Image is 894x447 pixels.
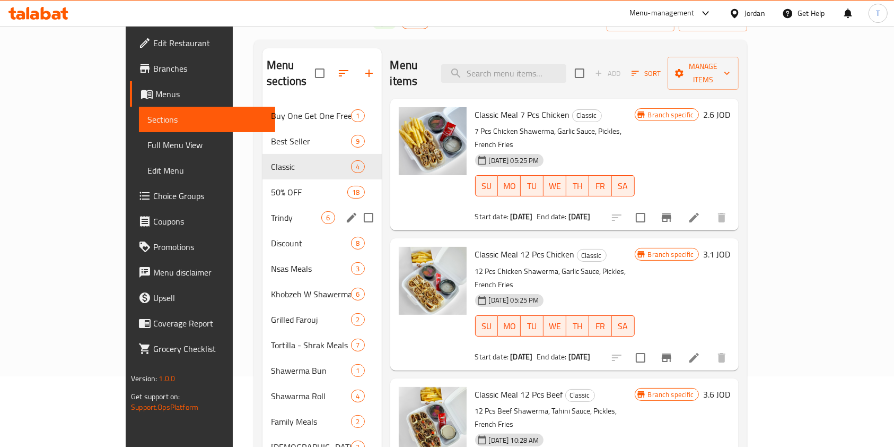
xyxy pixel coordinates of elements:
span: Branches [153,62,267,75]
span: TU [525,178,539,194]
div: Shawarma Roll4 [262,383,381,409]
input: search [441,64,566,83]
button: SU [475,315,498,337]
span: Sort items [625,65,668,82]
button: SU [475,175,498,196]
p: 12 Pcs Chicken Shawerma, Garlic Sauce, Pickles, French Fries [475,265,635,291]
a: Branches [130,56,275,81]
span: End date: [537,350,566,364]
span: Shawerma Bun [271,364,351,377]
div: Nsas Meals3 [262,256,381,281]
a: Coverage Report [130,311,275,336]
span: End date: [537,210,566,223]
span: Select to update [629,207,652,229]
span: Discount [271,237,351,250]
span: 7 [352,340,364,350]
button: TU [521,175,544,196]
span: Start date: [475,350,509,364]
button: TH [566,315,589,337]
span: SA [616,178,630,194]
span: Coupons [153,215,267,228]
h2: Menu items [390,57,428,89]
h6: 3.6 JOD [703,387,730,402]
button: MO [498,175,521,196]
span: Branch specific [644,110,698,120]
div: Grilled Farouj2 [262,307,381,332]
div: items [351,135,364,148]
span: Sections [147,113,267,126]
span: Nsas Meals [271,262,351,275]
span: Branch specific [644,390,698,400]
a: Edit Menu [139,158,275,183]
span: Manage items [676,60,730,87]
div: Best Seller [271,135,351,148]
span: Add item [591,65,625,82]
span: TU [525,319,539,334]
div: Trindy6edit [262,205,381,230]
button: TU [521,315,544,337]
h2: Menu sections [267,57,314,89]
button: TH [566,175,589,196]
span: 2 [352,315,364,325]
span: WE [548,178,562,194]
a: Menu disclaimer [130,260,275,285]
span: Trindy [271,211,321,224]
a: Upsell [130,285,275,311]
div: Family Meals [271,415,351,428]
a: Full Menu View [139,132,275,158]
span: [DATE] 05:25 PM [485,295,544,305]
span: export [687,15,739,28]
b: [DATE] [568,210,591,223]
a: Sections [139,107,275,132]
span: 1 [352,366,364,376]
div: Discount8 [262,230,381,256]
span: 4 [352,391,364,401]
span: Classic [577,250,606,262]
span: Classic Meal 12 Pcs Beef [475,386,563,402]
span: Grocery Checklist [153,342,267,355]
span: Branch specific [644,250,698,260]
a: Promotions [130,234,275,260]
button: Branch-specific-item [654,345,679,371]
span: Classic [566,389,594,401]
span: 4 [352,162,364,172]
div: Best Seller9 [262,128,381,154]
span: 6 [352,289,364,299]
p: 12 Pcs Beef Shawerma, Tahini Sauce, Pickles, French Fries [475,405,635,431]
span: [DATE] 10:28 AM [485,435,544,445]
button: WE [544,175,566,196]
span: Start date: [475,210,509,223]
div: Tortilla - Shrak Meals7 [262,332,381,358]
a: Edit menu item [688,351,700,364]
span: Version: [131,372,157,385]
button: SA [612,315,635,337]
div: items [351,339,364,351]
span: Shawarma Roll [271,390,351,402]
span: MO [502,178,516,194]
span: Menu disclaimer [153,266,267,279]
span: Choice Groups [153,190,267,202]
span: Classic [271,160,351,173]
div: Jordan [744,7,765,19]
h6: 2.6 JOD [703,107,730,122]
div: Shawerma Bun1 [262,358,381,383]
div: Menu-management [629,7,695,20]
span: 50% OFF [271,186,347,199]
span: Get support on: [131,390,180,403]
span: SU [480,178,494,194]
a: Edit menu item [688,211,700,224]
img: Classic Meal 12 Pcs Chicken [399,247,467,315]
span: FR [593,319,608,334]
b: [DATE] [510,210,532,223]
p: 7 Pcs Chicken Shawerma, Garlic Sauce, Pickles, French Fries [475,125,635,151]
div: items [351,262,364,275]
h6: 3.1 JOD [703,247,730,262]
button: edit [344,210,360,226]
div: Buy One Get One Free1 [262,103,381,128]
span: Classic Meal 7 Pcs Chicken [475,107,570,123]
div: items [351,288,364,300]
a: Coupons [130,209,275,234]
